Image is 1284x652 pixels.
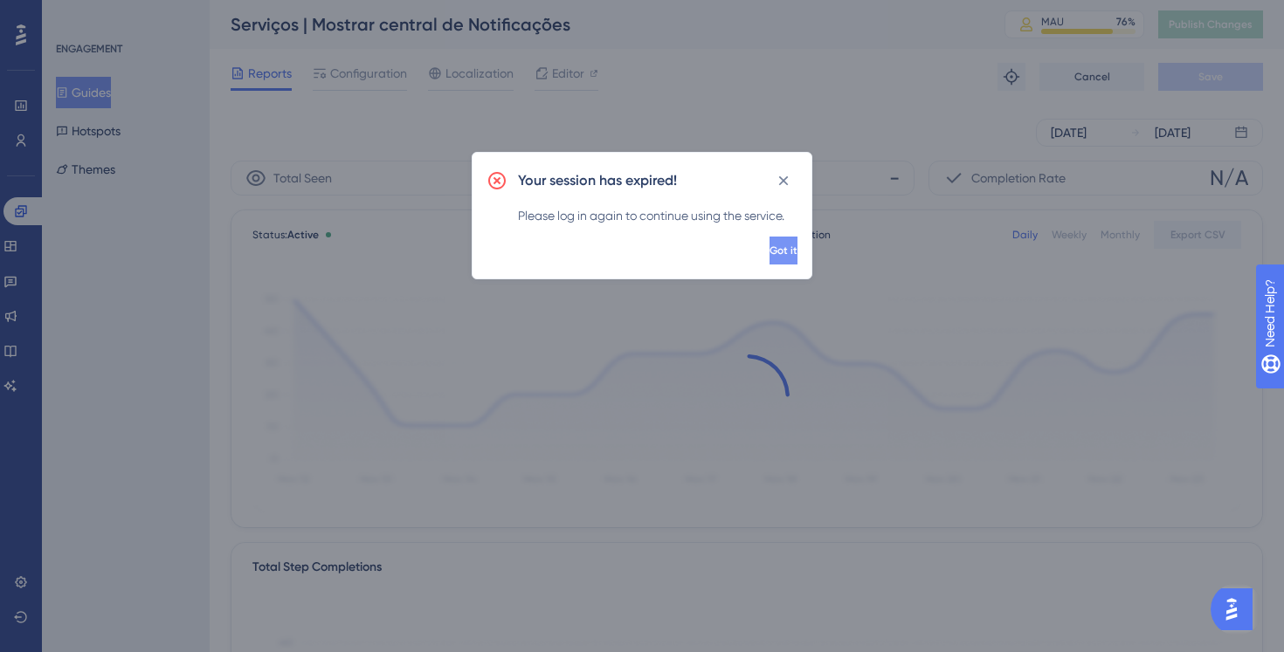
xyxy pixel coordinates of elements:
[770,244,797,257] span: Got it
[518,205,797,226] div: Please log in again to continue using the service.
[1211,583,1263,635] iframe: UserGuiding AI Assistant Launcher
[41,4,109,25] span: Need Help?
[518,170,677,191] h2: Your session has expired!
